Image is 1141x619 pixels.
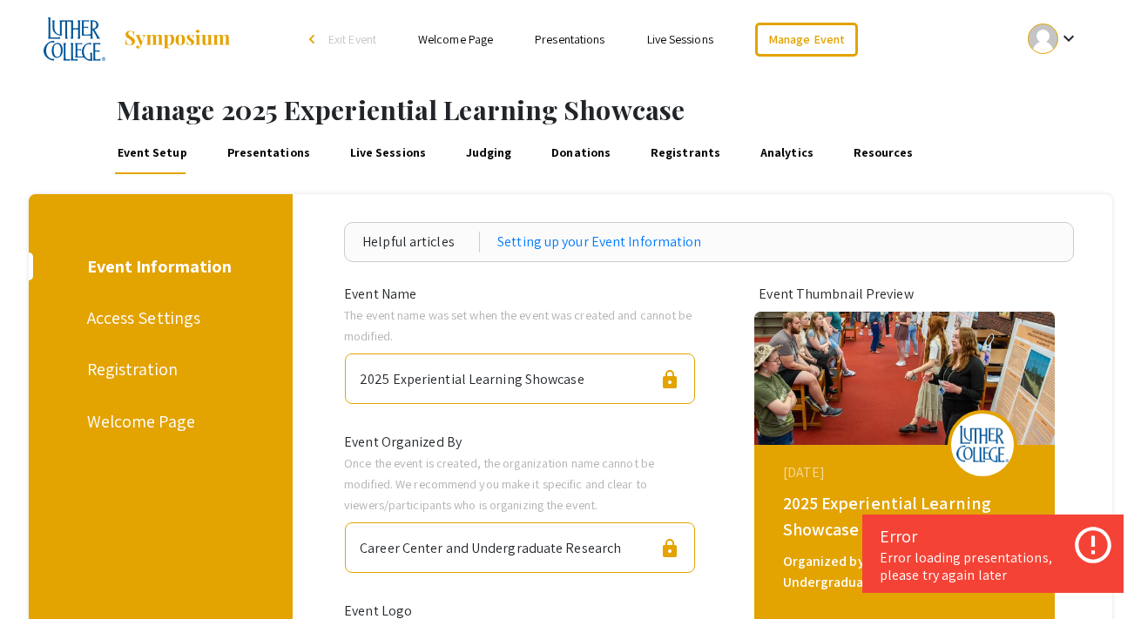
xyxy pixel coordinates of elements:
[659,538,680,559] span: lock
[87,253,233,279] div: Event Information
[360,361,584,390] div: 2025 Experiential Learning Showcase
[535,31,604,47] a: Presentations
[659,369,680,390] span: lock
[648,132,724,174] a: Registrants
[850,132,915,174] a: Resources
[783,551,1030,593] div: Organized by Career Center and Undergraduate Research
[344,306,692,344] span: The event name was set when the event was created and cannot be modified.
[754,312,1055,445] img: 2025-experiential-learning-showcase_eventCoverPhoto_3051d9__thumb.jpg
[783,490,1030,542] div: 2025 Experiential Learning Showcase
[360,530,621,559] div: Career Center and Undergraduate Research
[331,284,709,305] div: Event Name
[13,541,74,606] iframe: Chat
[117,94,1141,125] h1: Manage 2025 Experiential Learning Showcase
[755,23,858,57] a: Manage Event
[758,132,816,174] a: Analytics
[44,17,232,61] a: 2025 Experiential Learning Showcase
[463,132,515,174] a: Judging
[114,132,190,174] a: Event Setup
[362,232,480,252] div: Helpful articles
[783,462,1030,483] div: [DATE]
[224,132,313,174] a: Presentations
[347,132,429,174] a: Live Sessions
[328,31,376,47] span: Exit Event
[418,31,493,47] a: Welcome Page
[87,305,228,331] div: Access Settings
[123,29,232,50] img: Symposium by ForagerOne
[344,454,654,513] span: Once the event is created, the organization name cannot be modified. We recommend you make it spe...
[880,523,1106,549] div: Error
[647,31,713,47] a: Live Sessions
[309,34,320,44] div: arrow_back_ios
[1009,19,1097,58] button: Expand account dropdown
[87,408,228,434] div: Welcome Page
[549,132,613,174] a: Donations
[331,432,709,453] div: Event Organized By
[87,356,228,382] div: Registration
[1058,28,1079,49] mat-icon: Expand account dropdown
[44,17,105,61] img: 2025 Experiential Learning Showcase
[956,426,1009,463] img: 2025-experiential-learning-showcase_eventLogo_377aea_.png
[880,549,1106,584] div: Error loading presentations, please try again later
[497,232,701,252] a: Setting up your Event Information
[759,284,1037,305] div: Event Thumbnail Preview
